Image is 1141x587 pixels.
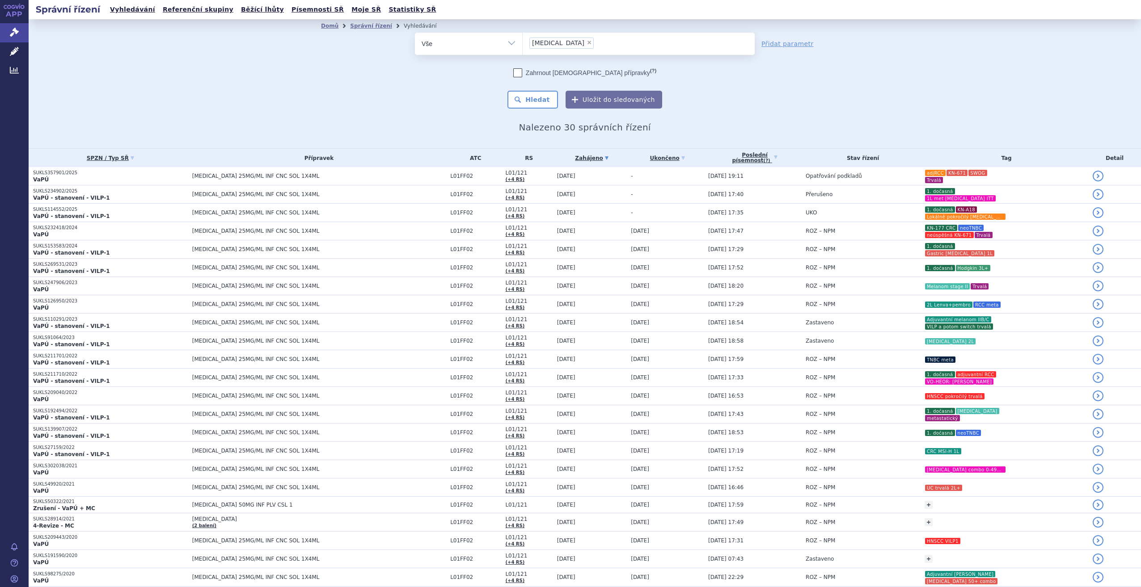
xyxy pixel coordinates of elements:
[33,188,188,194] p: SUKLS234902/2025
[505,261,552,268] span: L01/121
[33,225,188,231] p: SUKLS232418/2024
[925,356,955,363] i: TNBC meta
[557,519,575,525] span: [DATE]
[33,152,188,164] a: SPZN / Typ SŘ
[1093,171,1103,181] a: detail
[557,264,575,271] span: [DATE]
[450,283,501,289] span: L01FF02
[1093,372,1103,383] a: detail
[708,393,744,399] span: [DATE] 16:53
[973,302,1001,308] i: RCC meta
[708,448,744,454] span: [DATE] 17:19
[708,301,744,307] span: [DATE] 17:29
[708,466,744,472] span: [DATE] 17:52
[925,188,955,194] i: 1. dočasná
[631,356,649,362] span: [DATE]
[631,429,649,436] span: [DATE]
[925,485,962,491] i: UC trvalá 2L+
[631,173,633,179] span: -
[192,466,416,472] span: [MEDICAL_DATA] 25MG/ML INF CNC SOL 1X4ML
[806,448,835,454] span: ROZ – NPM
[925,338,976,344] i: [MEDICAL_DATA] 2L
[33,195,110,201] strong: VaPÚ - stanovení - VILP-1
[505,225,552,231] span: L01/121
[806,173,862,179] span: Opatřování podkladů
[557,448,575,454] span: [DATE]
[33,353,188,359] p: SUKLS211701/2022
[33,280,188,286] p: SUKLS247906/2023
[33,250,110,256] strong: VaPÚ - stanovení - VILP-1
[971,283,989,289] i: Trvalá
[557,319,575,326] span: [DATE]
[350,23,392,29] a: Správní řízení
[1093,390,1103,401] a: detail
[708,356,744,362] span: [DATE] 17:59
[806,519,835,525] span: ROZ – NPM
[557,411,575,417] span: [DATE]
[920,149,1088,167] th: Tag
[557,301,575,307] span: [DATE]
[925,225,957,231] i: KN-177 CRC
[925,393,985,399] i: HNSCC pokročilý trvalá
[450,448,501,454] span: L01FF02
[631,393,649,399] span: [DATE]
[505,188,552,194] span: L01/121
[925,206,955,213] i: 1. dočasná
[192,301,416,307] span: [MEDICAL_DATA] 25MG/ML INF CNC SOL 1X4ML
[192,191,416,197] span: [MEDICAL_DATA] 25MG/ML INF CNC SOL 1X4ML
[708,149,801,167] a: Poslednípísemnost(?)
[192,516,416,522] span: [MEDICAL_DATA]
[505,488,524,493] a: (+4 RS)
[925,408,955,414] i: 1. dočasná
[557,246,575,252] span: [DATE]
[450,484,501,491] span: L01FF02
[1093,262,1103,273] a: detail
[505,232,524,237] a: (+4 RS)
[925,555,933,563] a: +
[33,390,188,396] p: SUKLS209040/2022
[806,264,835,271] span: ROZ – NPM
[505,305,524,310] a: (+4 RS)
[505,371,552,377] span: L01/121
[33,176,49,183] strong: VaPÚ
[925,415,960,421] i: metastatický
[33,499,188,505] p: SUKLS50322/2021
[192,411,416,417] span: [MEDICAL_DATA] 25MG/ML INF CNC SOL 1X4ML
[450,502,501,508] span: L01FF02
[1093,244,1103,255] a: detail
[33,488,49,494] strong: VaPÚ
[192,484,416,491] span: [MEDICAL_DATA] 25MG/ML INF CNC SOL 1X4ML
[1093,226,1103,236] a: detail
[925,371,955,377] i: 1. dočasná
[450,374,501,381] span: L01FF02
[33,323,110,329] strong: VaPÚ - stanovení - VILP-1
[404,19,448,33] li: Vyhledávání
[1093,517,1103,528] a: detail
[33,408,188,414] p: SUKLS192494/2022
[505,452,524,457] a: (+4 RS)
[925,430,955,436] i: 1. dočasná
[192,523,216,528] a: (2 balení)
[450,301,501,307] span: L01FF02
[956,408,999,414] i: [MEDICAL_DATA]
[505,335,552,341] span: L01/121
[925,466,1006,473] i: [MEDICAL_DATA] combo 0-49% trvalá
[505,415,524,420] a: (+4 RS)
[925,250,994,256] i: Gastric [MEDICAL_DATA] 1L
[631,264,649,271] span: [DATE]
[925,283,970,289] i: Melanom stage II
[450,191,501,197] span: L01FF02
[505,534,552,541] span: L01/121
[450,228,501,234] span: L01FF02
[806,356,835,362] span: ROZ – NPM
[557,429,575,436] span: [DATE]
[33,286,49,293] strong: VaPÚ
[505,397,524,402] a: (+4 RS)
[192,319,416,326] span: [MEDICAL_DATA] 25MG/ML INF CNC SOL 1X4ML
[192,246,416,252] span: [MEDICAL_DATA] 25MG/ML INF CNC SOL 1X4ML
[450,246,501,252] span: L01FF02
[505,408,552,414] span: L01/121
[975,232,993,238] i: Trvalá
[1093,482,1103,493] a: detail
[925,518,933,526] a: +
